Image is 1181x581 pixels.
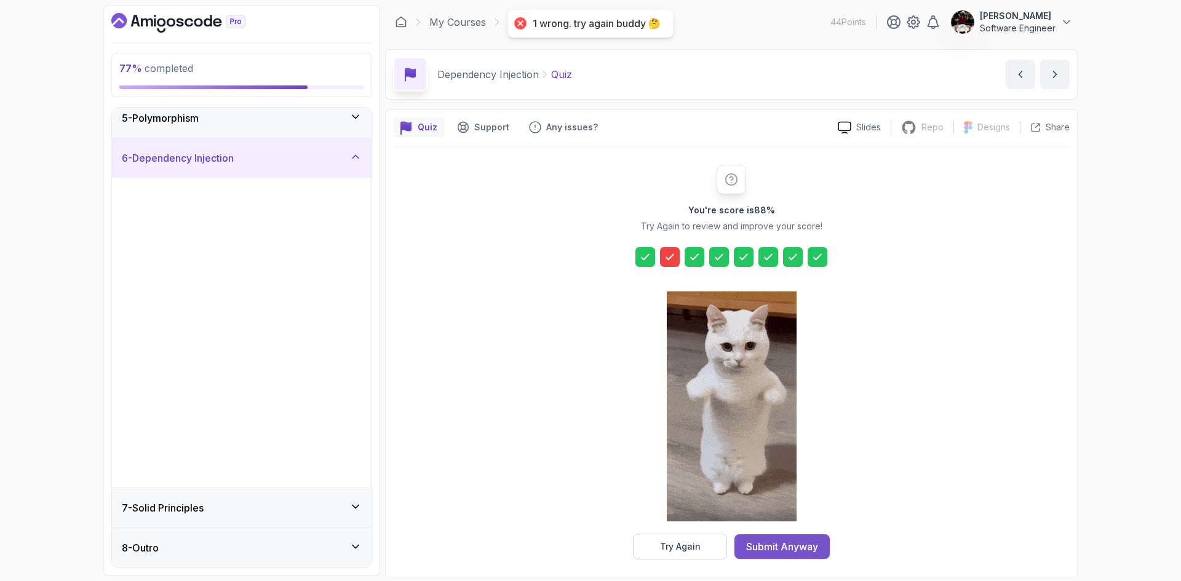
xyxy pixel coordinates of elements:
[119,62,142,74] span: 77 %
[734,534,830,559] button: Submit Anyway
[450,117,517,137] button: Support button
[533,17,661,30] div: 1 wrong. try again buddy 🤔
[122,540,159,555] h3: 8 - Outro
[546,121,598,133] p: Any issues?
[122,151,234,165] h3: 6 - Dependency Injection
[977,121,1010,133] p: Designs
[667,291,797,521] img: cool-cat
[921,121,944,133] p: Repo
[1046,121,1070,133] p: Share
[122,111,199,125] h3: 5 - Polymorphism
[112,98,372,138] button: 5-Polymorphism
[641,220,822,232] p: Try Again to review and improve your score!
[951,10,974,34] img: user profile image
[522,117,605,137] button: Feedback button
[122,500,204,515] h3: 7 - Solid Principles
[980,10,1056,22] p: [PERSON_NAME]
[393,117,445,137] button: quiz button
[111,13,274,33] a: Dashboard
[395,16,407,28] a: Dashboard
[660,540,701,553] div: Try Again
[830,16,866,28] p: 44 Points
[112,488,372,528] button: 7-Solid Principles
[112,528,372,567] button: 8-Outro
[418,121,437,133] p: Quiz
[688,204,775,216] h2: You're score is 88 %
[950,10,1073,34] button: user profile image[PERSON_NAME]Software Engineer
[828,121,891,134] a: Slides
[746,539,818,554] div: Submit Anyway
[856,121,881,133] p: Slides
[1006,60,1035,89] button: previous content
[429,15,486,30] a: My Courses
[1020,121,1070,133] button: Share
[633,534,727,559] button: Try Again
[437,67,539,82] p: Dependency Injection
[112,138,372,178] button: 6-Dependency Injection
[980,22,1056,34] p: Software Engineer
[1040,60,1070,89] button: next content
[551,67,572,82] p: Quiz
[119,62,193,74] span: completed
[474,121,509,133] p: Support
